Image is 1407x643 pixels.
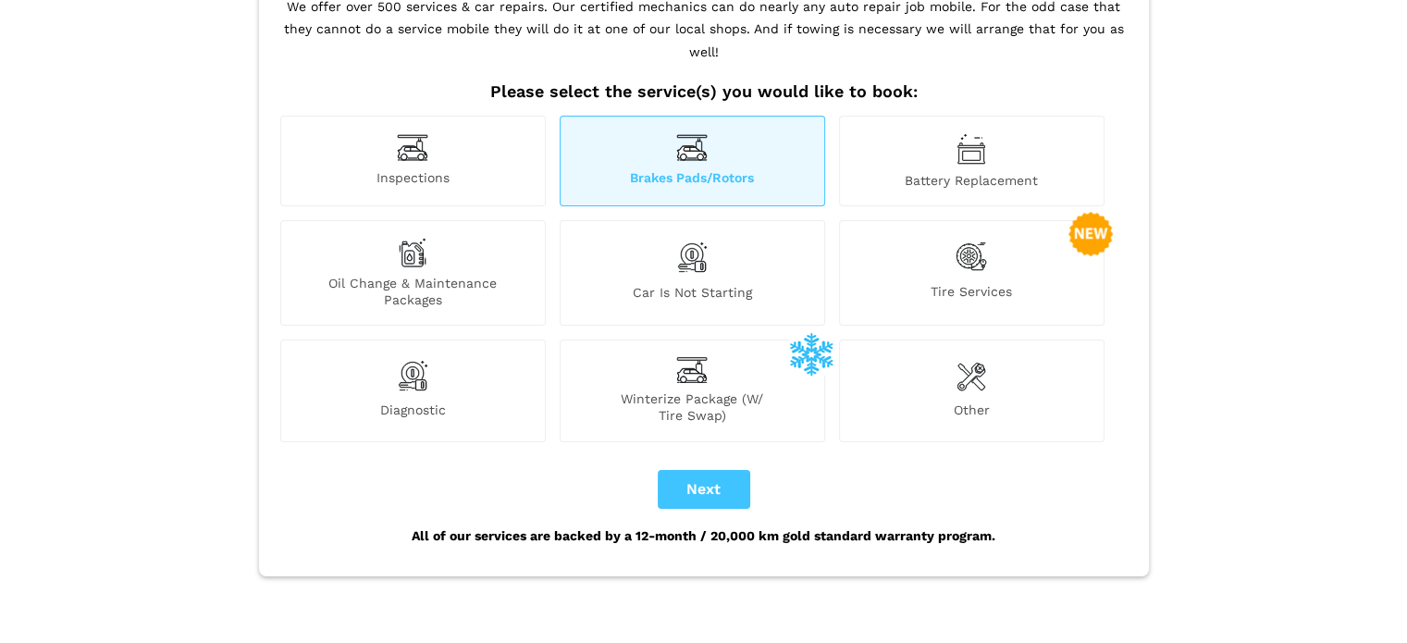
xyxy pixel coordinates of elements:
img: new-badge-2-48.png [1068,212,1113,256]
span: Tire Services [840,283,1104,308]
span: Brakes Pads/Rotors [561,169,824,189]
span: Diagnostic [281,402,545,424]
span: Car is not starting [561,284,824,308]
h2: Please select the service(s) you would like to book: [276,81,1132,102]
div: All of our services are backed by a 12-month / 20,000 km gold standard warranty program. [276,509,1132,563]
span: Inspections [281,169,545,189]
button: Next [658,470,750,509]
span: Other [840,402,1104,424]
img: winterize-icon_1.png [789,331,833,376]
span: Winterize Package (W/ Tire Swap) [561,390,824,424]
span: Oil Change & Maintenance Packages [281,275,545,308]
span: Battery Replacement [840,172,1104,189]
